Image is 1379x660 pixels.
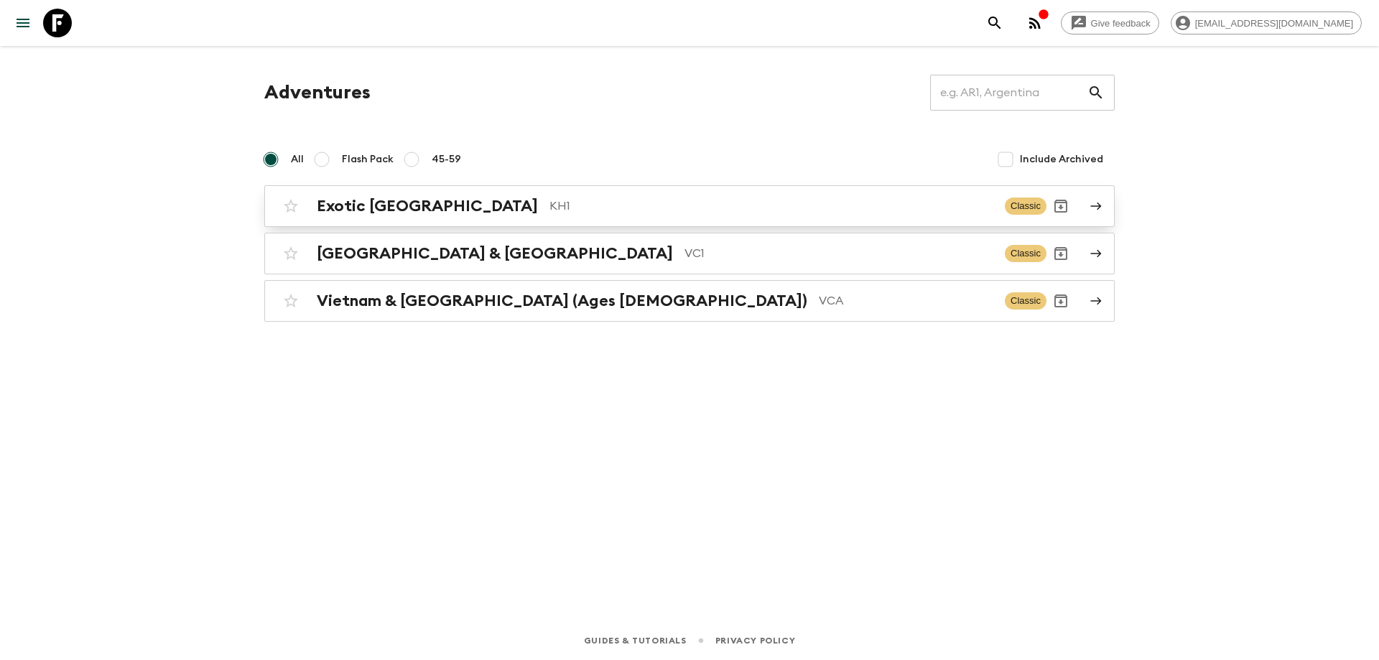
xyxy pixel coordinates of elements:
a: [GEOGRAPHIC_DATA] & [GEOGRAPHIC_DATA]VC1ClassicArchive [264,233,1115,274]
button: menu [9,9,37,37]
button: Archive [1046,287,1075,315]
span: [EMAIL_ADDRESS][DOMAIN_NAME] [1187,18,1361,29]
span: Classic [1005,292,1046,310]
span: Give feedback [1083,18,1159,29]
a: Privacy Policy [715,633,795,649]
button: search adventures [980,9,1009,37]
span: Include Archived [1020,152,1103,167]
button: Archive [1046,192,1075,220]
a: Guides & Tutorials [584,633,687,649]
span: Classic [1005,197,1046,215]
input: e.g. AR1, Argentina [930,73,1087,113]
h2: Exotic [GEOGRAPHIC_DATA] [317,197,538,215]
h1: Adventures [264,78,371,107]
span: Classic [1005,245,1046,262]
p: VCA [819,292,993,310]
span: All [291,152,304,167]
h2: Vietnam & [GEOGRAPHIC_DATA] (Ages [DEMOGRAPHIC_DATA]) [317,292,807,310]
span: 45-59 [432,152,461,167]
a: Vietnam & [GEOGRAPHIC_DATA] (Ages [DEMOGRAPHIC_DATA])VCAClassicArchive [264,280,1115,322]
p: VC1 [684,245,993,262]
a: Give feedback [1061,11,1159,34]
h2: [GEOGRAPHIC_DATA] & [GEOGRAPHIC_DATA] [317,244,673,263]
a: Exotic [GEOGRAPHIC_DATA]KH1ClassicArchive [264,185,1115,227]
div: [EMAIL_ADDRESS][DOMAIN_NAME] [1171,11,1362,34]
span: Flash Pack [342,152,394,167]
button: Archive [1046,239,1075,268]
p: KH1 [549,197,993,215]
